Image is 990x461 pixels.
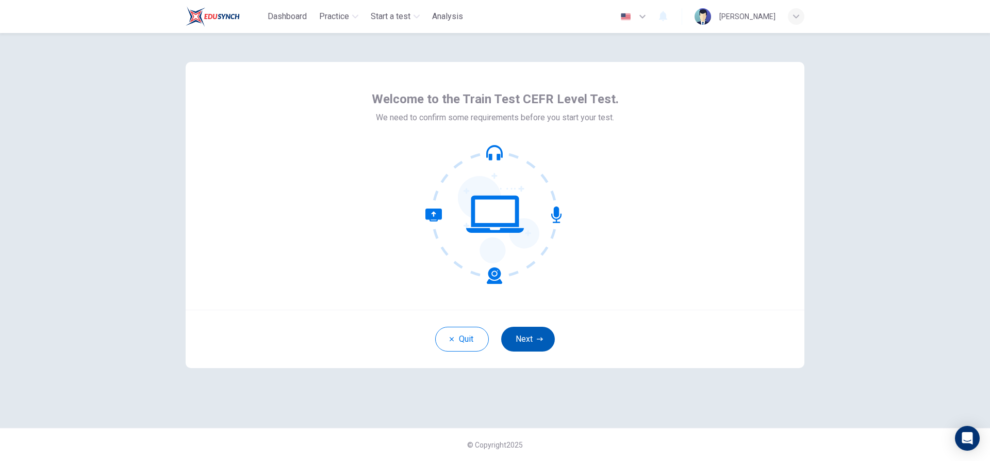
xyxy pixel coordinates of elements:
[263,7,311,26] button: Dashboard
[435,327,489,352] button: Quit
[501,327,555,352] button: Next
[719,10,775,23] div: [PERSON_NAME]
[367,7,424,26] button: Start a test
[315,7,362,26] button: Practice
[371,10,410,23] span: Start a test
[467,441,523,449] span: © Copyright 2025
[432,10,463,23] span: Analysis
[268,10,307,23] span: Dashboard
[376,112,614,124] span: We need to confirm some requirements before you start your test.
[186,6,240,27] img: Train Test logo
[955,426,980,451] div: Open Intercom Messenger
[319,10,349,23] span: Practice
[695,8,711,25] img: Profile picture
[428,7,467,26] button: Analysis
[619,13,632,21] img: en
[372,91,619,107] span: Welcome to the Train Test CEFR Level Test.
[186,6,263,27] a: Train Test logo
